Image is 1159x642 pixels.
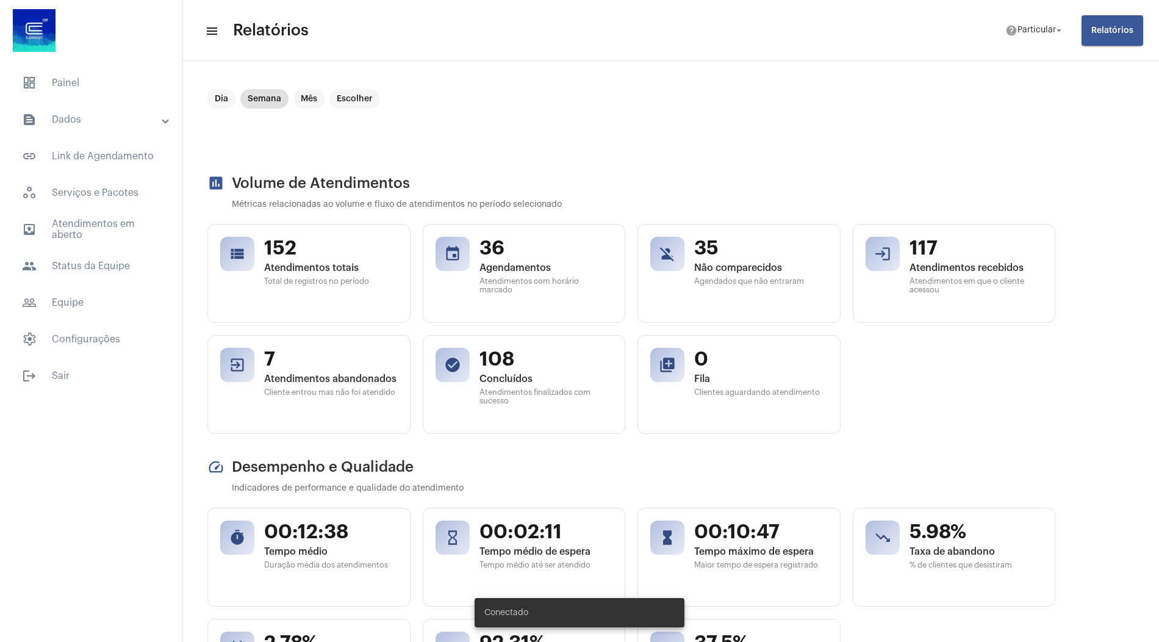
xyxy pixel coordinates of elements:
span: Duração média dos atendimentos [264,561,398,569]
mat-icon: event [444,245,461,262]
span: Tempo médio de espera [479,546,613,557]
mat-icon: sidenav icon [22,259,37,273]
mat-icon: check_circle [444,356,461,373]
mat-icon: arrow_drop_down [1053,25,1064,36]
mat-chip: Dia [207,89,235,109]
mat-chip: Mês [293,89,325,109]
span: Agendados que não entraram [694,277,828,286]
mat-chip: Escolher [329,89,380,109]
mat-icon: trending_down [874,529,891,546]
span: 00:12:38 [264,521,398,544]
mat-icon: timer [229,529,246,546]
h2: Desempenho e Qualidade [207,458,1055,475]
h2: Volume de Atendimentos [207,175,1055,192]
mat-icon: person_off [659,245,676,262]
mat-icon: sidenav icon [22,369,37,383]
span: Agendamentos [479,262,613,273]
mat-chip: Semana [240,89,289,109]
button: Particular [998,18,1072,43]
mat-icon: speed [207,458,224,475]
button: Relatórios [1082,15,1143,46]
span: Painel [12,68,170,98]
span: sidenav icon [22,76,37,90]
mat-icon: sidenav icon [205,24,217,38]
p: Indicadores de performance e qualidade do atendimento [232,484,1055,493]
span: 5.98% [910,521,1043,544]
span: Conectado [484,607,528,619]
span: Tempo médio até ser atendido [479,561,613,569]
mat-icon: view_list [229,245,246,262]
span: Atendimentos finalizados com sucesso [479,388,613,405]
span: 36 [479,237,613,260]
span: Atendimentos abandonados [264,373,398,384]
mat-icon: queue [659,356,676,373]
span: Serviços e Pacotes [12,178,170,207]
mat-icon: sidenav icon [22,112,37,127]
span: Relatórios [233,21,309,40]
span: Sair [12,361,170,391]
span: Relatórios [1091,26,1133,35]
span: 0 [694,348,828,371]
span: Atendimentos em aberto [12,215,170,244]
span: Equipe [12,288,170,317]
p: Métricas relacionadas ao volume e fluxo de atendimentos no período selecionado [232,200,1055,209]
span: Fila [694,373,828,384]
span: Atendimentos recebidos [910,262,1043,273]
span: 108 [479,348,613,371]
span: 7 [264,348,398,371]
span: Tempo médio [264,546,398,557]
span: Concluídos [479,373,613,384]
mat-icon: sidenav icon [22,295,37,310]
span: Status da Equipe [12,251,170,281]
span: 152 [264,237,398,260]
span: 00:10:47 [694,521,828,544]
mat-icon: hourglass_full [659,529,676,546]
mat-icon: help [1005,24,1017,37]
span: Atendimentos totais [264,262,398,273]
span: sidenav icon [22,186,37,200]
span: Total de registros no período [264,277,398,286]
mat-icon: sidenav icon [22,149,37,164]
mat-icon: assessment [207,175,224,192]
span: 00:02:11 [479,521,613,544]
mat-expansion-panel-header: sidenav iconDados [7,105,182,134]
span: Não comparecidos [694,262,828,273]
mat-panel-title: Dados [22,112,163,127]
mat-icon: login [874,245,891,262]
span: Taxa de abandono [910,546,1043,557]
span: 117 [910,237,1043,260]
span: Clientes aguardando atendimento [694,388,828,397]
mat-icon: exit_to_app [229,356,246,373]
span: 35 [694,237,828,260]
img: d4669ae0-8c07-2337-4f67-34b0df7f5ae4.jpeg [10,6,59,55]
span: Cliente entrou mas não foi atendido [264,388,398,397]
span: Atendimentos com horário marcado [479,277,613,294]
span: Configurações [12,325,170,354]
span: sidenav icon [22,332,37,347]
span: Atendimentos em que o cliente acessou [910,277,1043,294]
span: Maior tempo de espera registrado [694,561,828,569]
mat-icon: hourglass_empty [444,529,461,546]
span: % de clientes que desistiram [910,561,1043,569]
span: Tempo máximo de espera [694,546,828,557]
span: Particular [1017,26,1056,35]
mat-icon: sidenav icon [22,222,37,237]
span: Link de Agendamento [12,142,170,171]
